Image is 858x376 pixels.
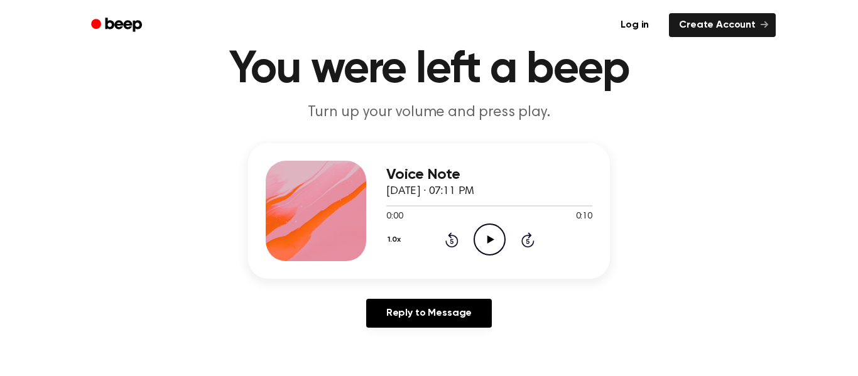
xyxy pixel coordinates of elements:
a: Create Account [669,13,776,37]
h1: You were left a beep [107,47,751,92]
a: Beep [82,13,153,38]
a: Reply to Message [366,299,492,328]
a: Log in [608,11,661,40]
span: 0:00 [386,210,403,223]
button: 1.0x [386,229,405,250]
p: Turn up your volume and press play. [188,102,670,123]
span: [DATE] · 07:11 PM [386,186,474,197]
h3: Voice Note [386,166,592,183]
span: 0:10 [576,210,592,223]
